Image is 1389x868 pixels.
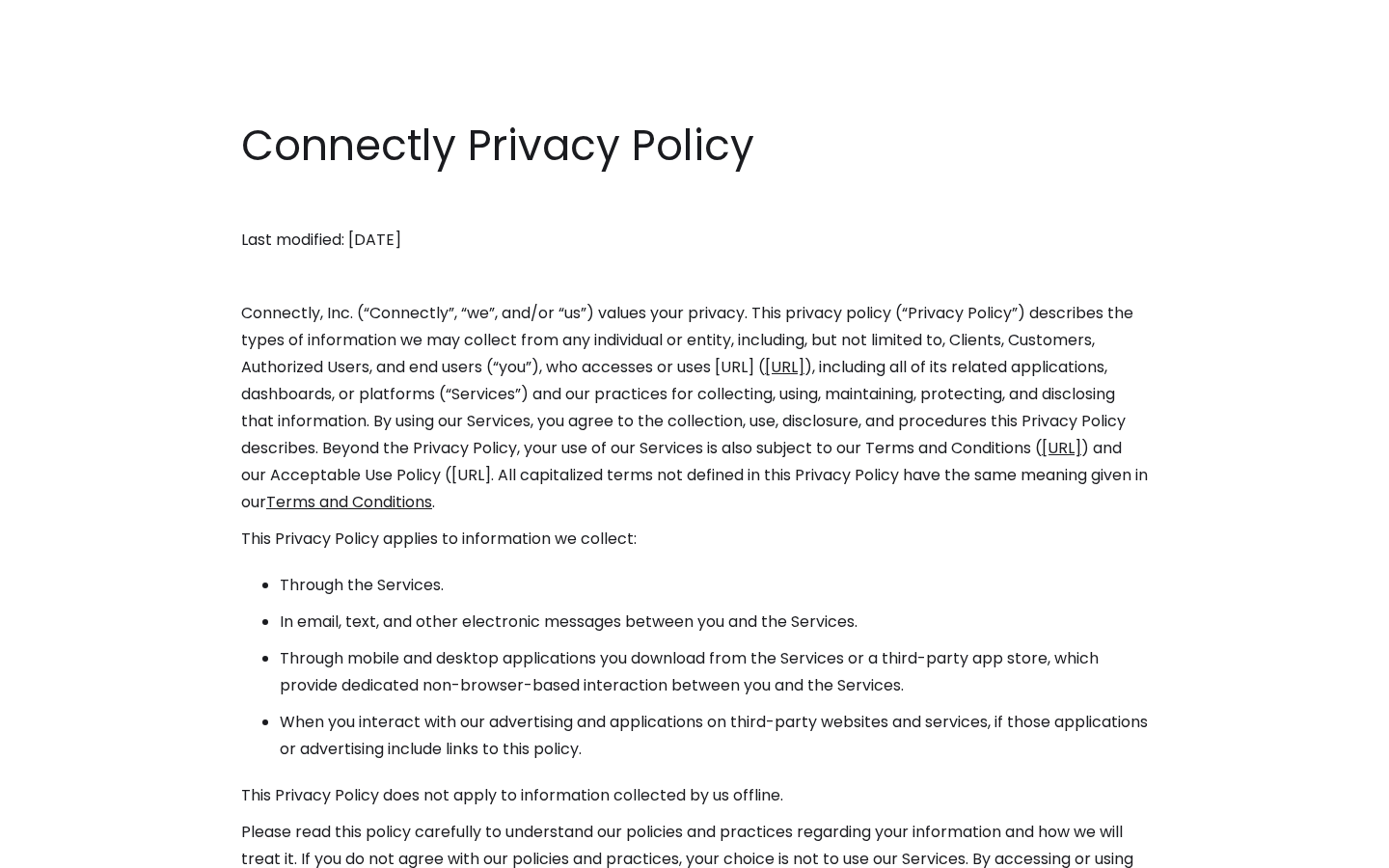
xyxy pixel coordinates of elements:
[266,491,432,513] a: Terms and Conditions
[39,834,116,861] ul: Language list
[19,832,116,861] aside: Language selected: English
[241,227,1148,254] p: Last modified: [DATE]
[241,782,1148,809] p: This Privacy Policy does not apply to information collected by us offline.
[280,709,1148,763] li: When you interact with our advertising and applications on third-party websites and services, if ...
[280,609,1148,636] li: In email, text, and other electronic messages between you and the Services.
[1042,437,1081,459] a: [URL]
[241,263,1148,290] p: ‍
[241,300,1148,516] p: Connectly, Inc. (“Connectly”, “we”, and/or “us”) values your privacy. This privacy policy (“Priva...
[765,356,804,378] a: [URL]
[241,190,1148,217] p: ‍
[280,572,1148,599] li: Through the Services.
[241,526,1148,553] p: This Privacy Policy applies to information we collect:
[241,116,1148,176] h1: Connectly Privacy Policy
[280,645,1148,699] li: Through mobile and desktop applications you download from the Services or a third-party app store...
